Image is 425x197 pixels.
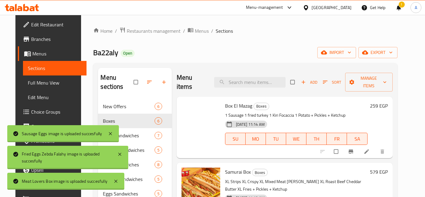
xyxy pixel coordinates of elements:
div: items [155,161,162,168]
span: Box El Mazag [225,101,252,110]
button: WE [286,133,306,145]
button: Manage items [345,73,392,92]
span: SA [349,135,365,143]
p: 1 Sausage 1 fried turkey 1 Kiri Focaccia 1 Potato + Pickles + Ketchup [225,112,368,119]
a: Branches [18,32,87,46]
span: 5 [155,191,162,197]
span: Samurai Box [225,167,251,176]
div: Sausage Eggs image is uploaded succesfully [22,130,102,137]
div: Boxes [253,103,269,110]
span: WE [289,135,304,143]
span: Menus [195,27,209,35]
div: Boxes6 [98,114,172,128]
nav: breadcrumb [93,27,397,35]
span: A [415,4,417,11]
span: Sort [323,79,341,86]
a: Home [93,27,113,35]
span: Restaurants management [127,27,181,35]
span: Full Menu View [28,79,82,86]
span: [DATE] 11:14 AM [234,122,267,127]
span: MO [248,135,263,143]
p: XL Strips XL Crispy XL Mixed Meat [PERSON_NAME] XL Roast Beef Cheddar Butter XL Fries + Pickles +... [225,178,368,193]
span: 7 [155,133,162,139]
div: Menu-management [246,4,283,11]
h2: Menu sections [100,73,133,91]
span: Edit Menu [28,94,82,101]
span: 5 [155,147,162,153]
span: TH [309,135,324,143]
span: Chicken Sandwiches [103,146,154,154]
a: Edit Restaurant [18,17,87,32]
input: search [214,77,286,88]
a: Sections [23,61,87,75]
span: Boxes [254,103,269,110]
span: Add item [299,78,319,87]
span: 5 [155,176,162,182]
li: / [115,27,117,35]
span: import [322,49,351,56]
span: New Offers [103,103,154,110]
span: 8 [155,162,162,168]
span: Branches [31,35,82,43]
button: FR [327,133,347,145]
span: Cheese sandwiches [103,175,154,183]
li: / [183,27,185,35]
span: FR [329,135,345,143]
div: Open [121,50,135,57]
a: Choice Groups [18,105,87,119]
span: 6 [155,118,162,124]
span: Choice Groups [31,108,82,115]
button: export [358,47,397,58]
span: Boxes [252,169,267,176]
div: New Offers6 [98,99,172,114]
button: Sort [321,78,343,87]
span: SU [228,135,243,143]
div: Cheese sandwiches5 [98,172,172,186]
span: Edit Restaurant [31,21,82,28]
span: TU [268,135,284,143]
span: Boxes [103,117,154,125]
div: items [155,117,162,125]
div: Meat Sandwiches8 [98,157,172,172]
span: Select to update [330,146,343,157]
h6: 579 EGP [370,168,388,176]
a: Coupons [18,119,87,134]
span: Sections [28,65,82,72]
a: Full Menu View [23,75,87,90]
div: Mixat sandwiches7 [98,128,172,143]
div: Chicken Sandwiches5 [98,143,172,157]
span: Upsell [31,166,82,174]
span: export [363,49,393,56]
span: Mixat sandwiches [103,132,154,139]
div: items [155,103,162,110]
button: TH [306,133,327,145]
span: Ba22aly [93,46,118,59]
button: delete [376,145,390,158]
a: Menus [188,27,209,35]
button: MO [246,133,266,145]
h6: 259 EGP [370,102,388,110]
span: Open [121,51,135,56]
div: items [155,175,162,183]
button: import [317,47,356,58]
button: SA [347,133,367,145]
span: Meat Sandwiches [103,161,154,168]
span: Coupons [31,123,82,130]
div: [GEOGRAPHIC_DATA] [312,4,351,11]
li: / [211,27,213,35]
span: Menus [32,50,82,57]
button: Add section [157,75,172,89]
a: Edit menu item [364,149,371,155]
span: Manage items [350,75,387,90]
a: Edit Menu [23,90,87,105]
button: SU [225,133,246,145]
button: TU [266,133,286,145]
button: Add [299,78,319,87]
span: Add [301,79,317,86]
span: Promotions [31,137,82,145]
